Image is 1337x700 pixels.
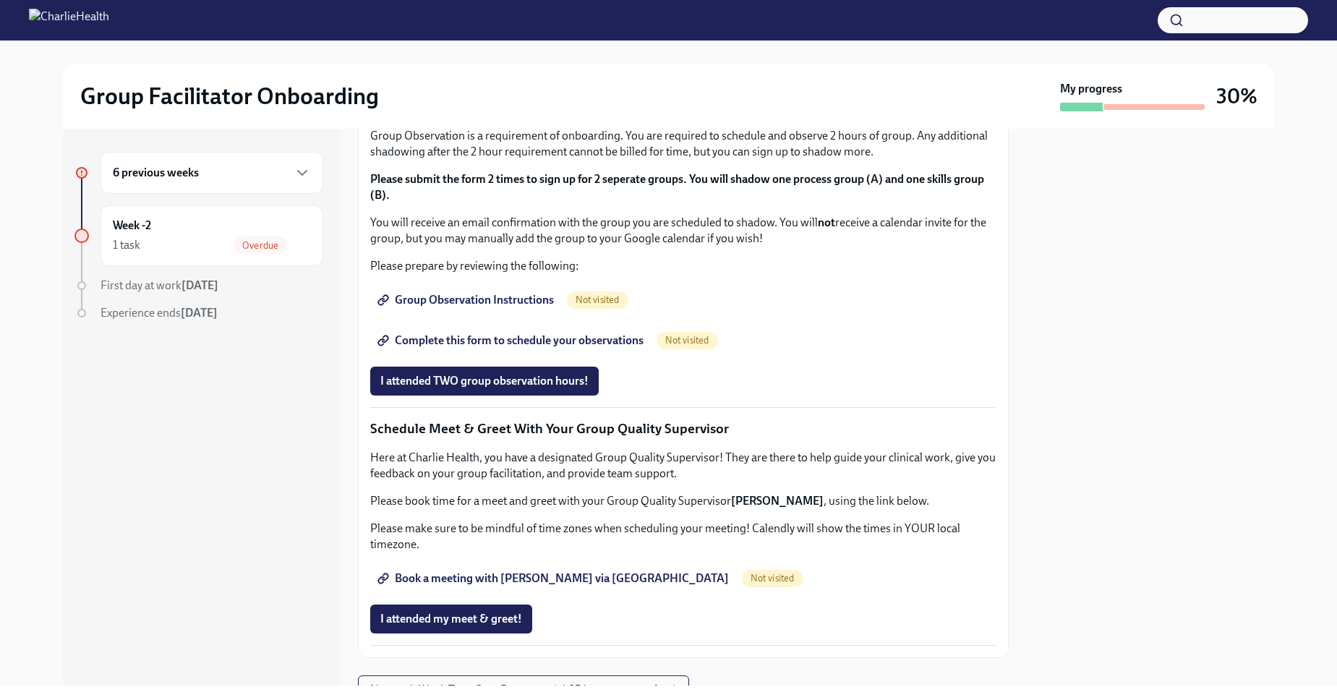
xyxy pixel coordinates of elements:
img: CharlieHealth [29,9,109,32]
h2: Group Facilitator Onboarding [80,82,379,111]
span: Book a meeting with [PERSON_NAME] via [GEOGRAPHIC_DATA] [380,571,729,586]
strong: [DATE] [181,306,218,320]
a: Group Observation Instructions [370,286,564,315]
p: Here at Charlie Health, you have a designated Group Quality Supervisor! They are there to help gu... [370,450,996,482]
p: Group Observation is a requirement of onboarding. You are required to schedule and observe 2 hour... [370,128,996,160]
strong: [DATE] [181,278,218,292]
span: I attended TWO group observation hours! [380,374,589,388]
div: 1 task [113,237,140,253]
strong: not [818,215,835,229]
span: Overdue [234,240,287,251]
p: You will receive an email confirmation with the group you are scheduled to shadow. You will recei... [370,215,996,247]
h3: 30% [1216,83,1257,109]
strong: Please submit the form 2 times to sign up for 2 seperate groups. You will shadow one process grou... [370,172,984,202]
span: Not visited [657,335,718,346]
span: Not visited [742,573,803,584]
p: Schedule Meet & Greet With Your Group Quality Supervisor [370,419,996,438]
span: Group Observation Instructions [380,293,554,307]
a: Book a meeting with [PERSON_NAME] via [GEOGRAPHIC_DATA] [370,564,739,593]
h6: Week -2 [113,218,151,234]
strong: My progress [1060,81,1122,97]
div: 6 previous weeks [101,152,323,194]
a: First day at work[DATE] [74,278,323,294]
p: Please make sure to be mindful of time zones when scheduling your meeting! Calendly will show the... [370,521,996,552]
strong: [PERSON_NAME] [731,494,824,508]
span: I attended my meet & greet! [380,612,522,626]
a: Week -21 taskOverdue [74,205,323,266]
a: Complete this form to schedule your observations [370,326,654,355]
span: Next task : Week Two: Core Processes (~1.25 hours to complete) [370,683,677,697]
span: First day at work [101,278,218,292]
button: I attended my meet & greet! [370,605,532,633]
p: Please prepare by reviewing the following: [370,258,996,274]
span: Not visited [567,294,628,305]
button: I attended TWO group observation hours! [370,367,599,396]
span: Complete this form to schedule your observations [380,333,644,348]
p: Please book time for a meet and greet with your Group Quality Supervisor , using the link below. [370,493,996,509]
span: Experience ends [101,306,218,320]
h6: 6 previous weeks [113,165,199,181]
